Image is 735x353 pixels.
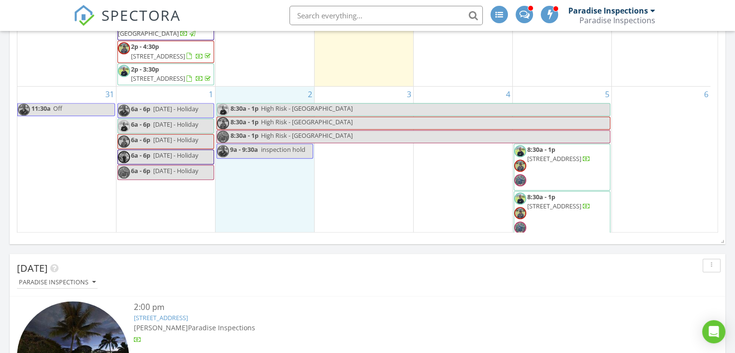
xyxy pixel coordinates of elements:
img: img_9248.jpeg [217,131,229,143]
td: Go to September 6, 2025 [611,87,710,239]
span: 6a - 6p [131,135,150,144]
a: 8:30a - 1p [STREET_ADDRESS] [514,191,610,238]
a: 8:30a - 1p [STREET_ADDRESS] [527,192,591,210]
span: [STREET_ADDRESS] [527,154,581,163]
span: High Risk - [GEOGRAPHIC_DATA] [261,104,353,113]
span: [DATE] - Holiday [153,120,198,129]
img: img_1984.jpeg [217,117,229,129]
span: [DATE] - Holiday [153,151,198,160]
span: 8:30a - 1p [527,192,555,201]
span: 8:30a - 1p [527,145,555,154]
span: 2p - 4:30p [131,42,159,51]
span: High Risk - [GEOGRAPHIC_DATA] [261,131,353,140]
a: Go to September 6, 2025 [702,87,710,102]
img: img_6208.jpeg [118,151,130,163]
div: 2:00 pm [134,301,660,313]
button: Paradise Inspections [17,276,98,289]
span: [DATE] - Holiday [153,135,198,144]
span: 11:30a [31,103,51,116]
div: Open Intercom Messenger [702,320,725,343]
span: 6a - 6p [131,151,150,160]
a: 2p - 4:30p [STREET_ADDRESS] [117,41,214,62]
img: img_1984.jpeg [514,207,526,219]
div: Paradise Inspections [579,15,655,25]
td: Go to September 5, 2025 [512,87,611,239]
img: img_5395.jpeg [118,65,130,77]
a: [STREET_ADDRESS] [134,313,188,322]
img: img_1984.jpeg [118,42,130,54]
img: img_9248.jpeg [514,174,526,186]
span: SPECTORA [101,5,181,25]
td: Go to September 3, 2025 [315,87,414,239]
a: Go to September 4, 2025 [504,87,512,102]
a: 2p - 4:30p [STREET_ADDRESS] [131,42,213,60]
img: img_9248.jpeg [118,166,130,178]
span: Paradise Inspections [188,323,255,332]
td: Go to September 4, 2025 [413,87,512,239]
span: 8:30a - 1p [230,103,259,116]
a: 8:30a - 1p [STREET_ADDRESS] [514,144,610,191]
span: 6a - 6p [131,104,150,113]
span: 6a - 6p [131,120,150,129]
span: High Risk - [GEOGRAPHIC_DATA] [261,118,353,126]
span: [STREET_ADDRESS] [527,202,581,210]
a: Go to September 3, 2025 [405,87,413,102]
td: Go to September 2, 2025 [216,87,315,239]
span: inspection hold [261,145,305,154]
span: [STREET_ADDRESS] [131,74,185,83]
a: Go to September 1, 2025 [207,87,215,102]
span: Off [53,104,62,113]
img: d0180cea8ba347a880e9ac022dad87ef.jpeg [217,145,229,157]
span: 8:30a - 1p [230,117,259,129]
a: 8:30a - 1p [STREET_ADDRESS] [527,145,591,163]
img: img_9248.jpeg [514,221,526,234]
a: SPECTORA [73,13,181,33]
span: 9a - 9:30a [230,145,258,154]
img: img_1984.jpeg [514,160,526,172]
img: img_5395.jpeg [118,120,130,132]
span: 8:30a - 1p [230,131,259,143]
td: Go to September 1, 2025 [116,87,216,239]
span: [STREET_ADDRESS] [131,52,185,60]
a: Go to September 2, 2025 [306,87,314,102]
img: img_1984.jpeg [118,135,130,147]
img: The Best Home Inspection Software - Spectora [73,5,95,26]
input: Search everything... [289,6,483,25]
img: d0180cea8ba347a880e9ac022dad87ef.jpeg [18,103,30,116]
img: img_5395.jpeg [217,103,229,116]
span: [DATE] - Holiday [153,166,198,175]
span: [DATE] - Holiday [153,104,198,113]
td: Go to August 31, 2025 [17,87,116,239]
a: Go to September 5, 2025 [603,87,611,102]
img: d0180cea8ba347a880e9ac022dad87ef.jpeg [118,104,130,117]
div: Paradise Inspections [568,6,648,15]
div: Paradise Inspections [19,279,96,286]
span: 6a - 6p [131,166,150,175]
a: 2p - 3:30p [STREET_ADDRESS] [117,63,214,85]
a: Go to August 31, 2025 [103,87,116,102]
span: [PERSON_NAME] [134,323,188,332]
img: img_5395.jpeg [514,192,526,205]
a: 2p - 3:30p [STREET_ADDRESS] [131,65,213,83]
img: img_5395.jpeg [514,145,526,157]
span: 2p - 3:30p [131,65,159,74]
span: [DATE] [17,262,48,275]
